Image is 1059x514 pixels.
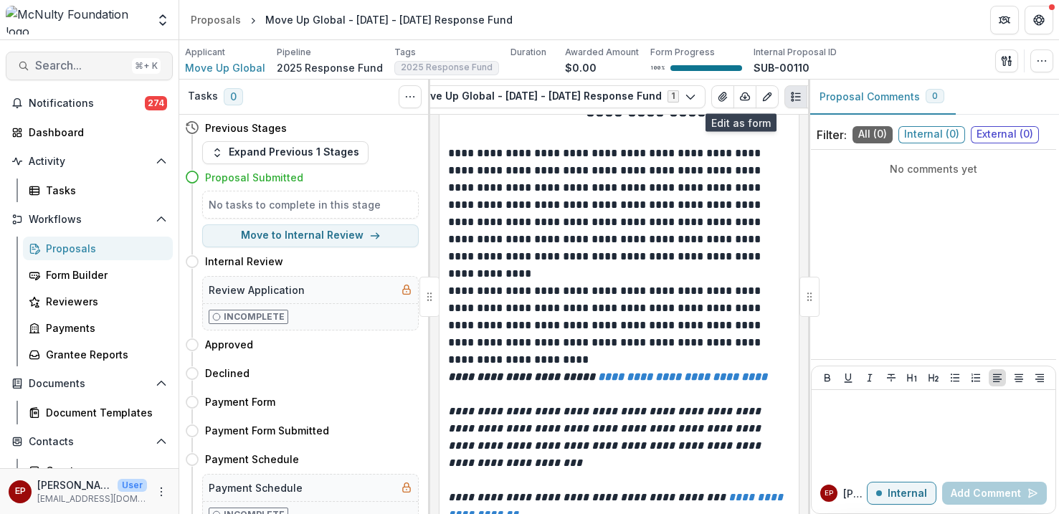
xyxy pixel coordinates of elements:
[6,52,173,80] button: Search...
[754,46,837,59] p: Internal Proposal ID
[990,6,1019,34] button: Partners
[23,263,173,287] a: Form Builder
[29,214,150,226] span: Workflows
[6,6,147,34] img: McNulty Foundation logo
[188,90,218,103] h3: Tasks
[825,490,833,497] div: esther park
[46,267,161,282] div: Form Builder
[967,369,984,386] button: Ordered List
[989,369,1006,386] button: Align Left
[15,487,26,496] div: esther park
[209,282,305,298] h5: Review Application
[29,436,150,448] span: Contacts
[205,120,287,135] h4: Previous Stages
[145,96,167,110] span: 274
[202,141,369,164] button: Expand Previous 1 Stages
[46,320,161,335] div: Payments
[6,150,173,173] button: Open Activity
[46,294,161,309] div: Reviewers
[205,452,299,467] h4: Payment Schedule
[888,487,927,500] p: Internal
[29,378,150,390] span: Documents
[23,237,173,260] a: Proposals
[394,46,416,59] p: Tags
[807,85,830,108] button: PDF view
[23,401,173,424] a: Document Templates
[46,405,161,420] div: Document Templates
[650,46,715,59] p: Form Progress
[650,63,665,73] p: 100 %
[35,59,126,72] span: Search...
[23,316,173,340] a: Payments
[867,482,936,505] button: Internal
[46,183,161,198] div: Tasks
[711,85,734,108] button: View Attached Files
[37,492,147,505] p: [EMAIL_ADDRESS][DOMAIN_NAME]
[6,372,173,395] button: Open Documents
[185,9,518,30] nav: breadcrumb
[817,161,1050,176] p: No comments yet
[29,97,145,110] span: Notifications
[861,369,878,386] button: Italicize
[840,369,857,386] button: Underline
[209,197,412,212] h5: No tasks to complete in this stage
[6,92,173,115] button: Notifications274
[205,423,329,438] h4: Payment Form Submitted
[756,85,779,108] button: Edit as form
[942,482,1047,505] button: Add Comment
[1010,369,1027,386] button: Align Center
[205,366,250,381] h4: Declined
[29,156,150,168] span: Activity
[191,12,241,27] div: Proposals
[224,310,285,323] p: Incomplete
[399,85,422,108] button: Toggle View Cancelled Tasks
[565,60,597,75] p: $0.00
[205,170,303,185] h4: Proposal Submitted
[23,290,173,313] a: Reviewers
[23,179,173,202] a: Tasks
[29,125,161,140] div: Dashboard
[898,126,965,143] span: Internal ( 0 )
[401,62,493,72] span: 2025 Response Fund
[946,369,964,386] button: Bullet List
[1025,6,1053,34] button: Get Help
[224,88,243,105] span: 0
[23,459,173,482] a: Grantees
[37,477,112,492] p: [PERSON_NAME]
[153,483,170,500] button: More
[903,369,921,386] button: Heading 1
[46,241,161,256] div: Proposals
[6,120,173,144] a: Dashboard
[754,60,809,75] p: SUB-00110
[565,46,639,59] p: Awarded Amount
[510,46,546,59] p: Duration
[808,80,956,115] button: Proposal Comments
[277,60,383,75] p: 2025 Response Fund
[153,6,173,34] button: Open entity switcher
[6,208,173,231] button: Open Workflows
[817,126,847,143] p: Filter:
[46,463,161,478] div: Grantees
[118,479,147,492] p: User
[405,85,706,108] button: Move Up Global - [DATE] - [DATE] Response Fund1
[277,46,311,59] p: Pipeline
[205,337,253,352] h4: Approved
[6,430,173,453] button: Open Contacts
[784,85,807,108] button: Plaintext view
[209,480,303,495] h5: Payment Schedule
[932,91,938,101] span: 0
[925,369,942,386] button: Heading 2
[265,12,513,27] div: Move Up Global - [DATE] - [DATE] Response Fund
[202,224,419,247] button: Move to Internal Review
[185,60,265,75] a: Move Up Global
[205,254,283,269] h4: Internal Review
[843,486,867,501] p: [PERSON_NAME]
[185,46,225,59] p: Applicant
[971,126,1039,143] span: External ( 0 )
[46,347,161,362] div: Grantee Reports
[853,126,893,143] span: All ( 0 )
[819,369,836,386] button: Bold
[1031,369,1048,386] button: Align Right
[205,394,275,409] h4: Payment Form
